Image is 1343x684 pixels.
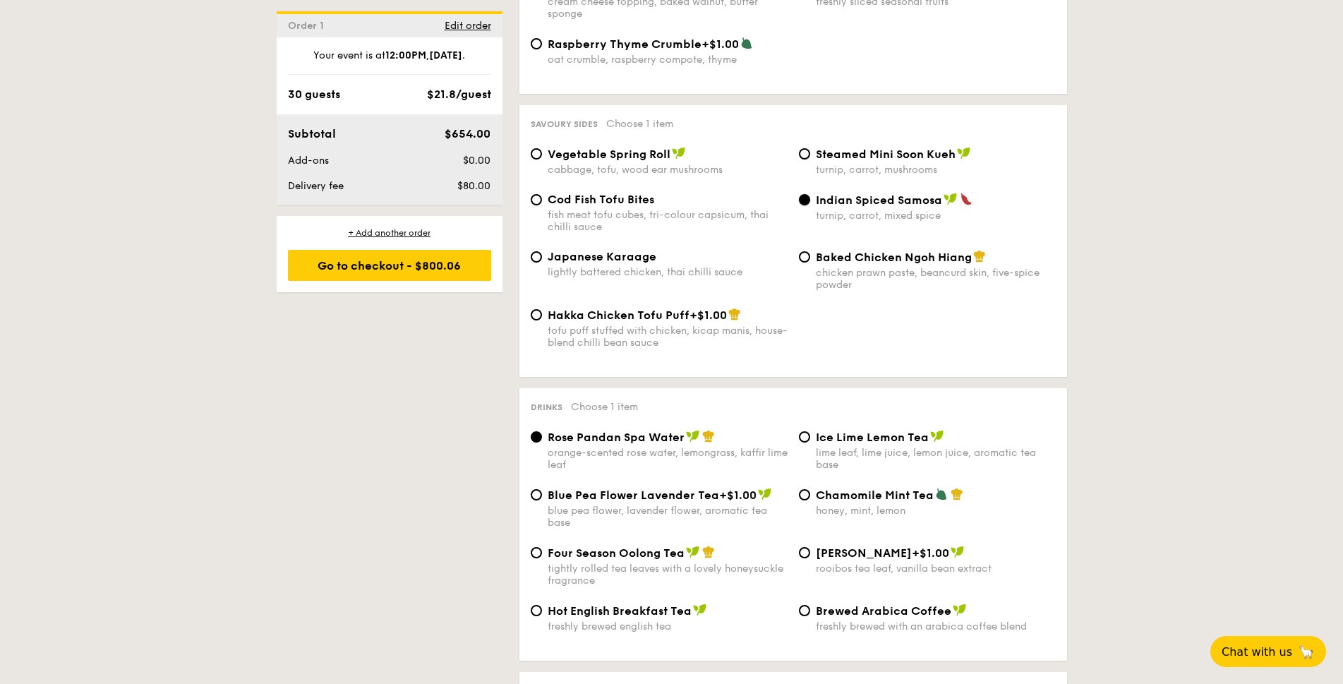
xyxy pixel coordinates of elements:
[429,49,462,61] strong: [DATE]
[548,164,788,176] div: cabbage, tofu, wood ear mushrooms
[531,251,542,263] input: Japanese Karaagelightly battered chicken, thai chilli sauce
[973,250,986,263] img: icon-chef-hat.a58ddaea.svg
[799,431,810,443] input: Ice Lime Lemon Tealime leaf, lime juice, lemon juice, aromatic tea base
[693,604,707,616] img: icon-vegan.f8ff3823.svg
[548,266,788,278] div: lightly battered chicken, thai chilli sauce
[548,193,654,206] span: Cod Fish Tofu Bites
[288,49,491,75] div: Your event is at , .
[288,180,344,192] span: Delivery fee
[548,431,685,444] span: Rose Pandan Spa Water
[702,546,715,558] img: icon-chef-hat.a58ddaea.svg
[288,127,336,140] span: Subtotal
[1298,644,1315,660] span: 🦙
[531,148,542,160] input: Vegetable Spring Rollcabbage, tofu, wood ear mushrooms
[548,505,788,529] div: blue pea flower, lavender flower, aromatic tea base
[548,37,701,51] span: Raspberry Thyme Crumble
[531,119,598,129] span: Savoury sides
[758,488,772,500] img: icon-vegan.f8ff3823.svg
[719,488,757,502] span: +$1.00
[531,489,542,500] input: Blue Pea Flower Lavender Tea+$1.00blue pea flower, lavender flower, aromatic tea base
[1210,636,1326,667] button: Chat with us🦙
[689,308,727,322] span: +$1.00
[686,430,700,443] img: icon-vegan.f8ff3823.svg
[288,250,491,281] div: Go to checkout - $800.06
[930,430,944,443] img: icon-vegan.f8ff3823.svg
[816,488,934,502] span: Chamomile Mint Tea
[960,193,972,205] img: icon-spicy.37a8142b.svg
[740,37,753,49] img: icon-vegetarian.fe4039eb.svg
[531,309,542,320] input: Hakka Chicken Tofu Puff+$1.00tofu puff stuffed with chicken, kicap manis, house-blend chilli bean...
[548,54,788,66] div: oat crumble, raspberry compote, thyme
[427,86,491,103] div: $21.8/guest
[799,605,810,616] input: Brewed Arabica Coffeefreshly brewed with an arabica coffee blend
[548,488,719,502] span: Blue Pea Flower Lavender Tea
[816,546,912,560] span: [PERSON_NAME]
[457,180,490,192] span: $80.00
[816,193,942,207] span: Indian Spiced Samosa
[816,563,1056,575] div: rooibos tea leaf, vanilla bean extract
[445,20,491,32] span: Edit order
[957,147,971,160] img: icon-vegan.f8ff3823.svg
[816,447,1056,471] div: lime leaf, lime juice, lemon juice, aromatic tea base
[702,430,715,443] img: icon-chef-hat.a58ddaea.svg
[548,604,692,618] span: Hot English Breakfast Tea
[531,431,542,443] input: Rose Pandan Spa Waterorange-scented rose water, lemongrass, kaffir lime leaf
[531,605,542,616] input: Hot English Breakfast Teafreshly brewed english tea
[912,546,949,560] span: +$1.00
[816,267,1056,291] div: chicken prawn paste, beancurd skin, five-spice powder
[548,447,788,471] div: orange-scented rose water, lemongrass, kaffir lime leaf
[799,148,810,160] input: Steamed Mini Soon Kuehturnip, carrot, mushrooms
[548,620,788,632] div: freshly brewed english tea
[816,148,956,161] span: Steamed Mini Soon Kueh
[953,604,967,616] img: icon-vegan.f8ff3823.svg
[816,164,1056,176] div: turnip, carrot, mushrooms
[728,308,741,320] img: icon-chef-hat.a58ddaea.svg
[548,546,685,560] span: Four Season Oolong Tea
[816,620,1056,632] div: freshly brewed with an arabica coffee blend
[672,147,686,160] img: icon-vegan.f8ff3823.svg
[288,155,329,167] span: Add-ons
[799,489,810,500] input: Chamomile Mint Teahoney, mint, lemon
[799,194,810,205] input: Indian Spiced Samosaturnip, carrot, mixed spice
[944,193,958,205] img: icon-vegan.f8ff3823.svg
[385,49,426,61] strong: 12:00PM
[816,251,972,264] span: Baked Chicken Ngoh Hiang
[288,86,340,103] div: 30 guests
[531,194,542,205] input: Cod Fish Tofu Bitesfish meat tofu cubes, tri-colour capsicum, thai chilli sauce
[288,227,491,239] div: + Add another order
[548,148,670,161] span: Vegetable Spring Roll
[548,250,656,263] span: Japanese Karaage
[531,547,542,558] input: Four Season Oolong Teatightly rolled tea leaves with a lovely honeysuckle fragrance
[951,546,965,558] img: icon-vegan.f8ff3823.svg
[686,546,700,558] img: icon-vegan.f8ff3823.svg
[606,118,673,130] span: Choose 1 item
[548,308,689,322] span: Hakka Chicken Tofu Puff
[701,37,739,51] span: +$1.00
[816,210,1056,222] div: turnip, carrot, mixed spice
[463,155,490,167] span: $0.00
[531,402,562,412] span: Drinks
[799,251,810,263] input: Baked Chicken Ngoh Hiangchicken prawn paste, beancurd skin, five-spice powder
[445,127,490,140] span: $654.00
[951,488,963,500] img: icon-chef-hat.a58ddaea.svg
[548,563,788,587] div: tightly rolled tea leaves with a lovely honeysuckle fragrance
[935,488,948,500] img: icon-vegetarian.fe4039eb.svg
[288,20,330,32] span: Order 1
[548,209,788,233] div: fish meat tofu cubes, tri-colour capsicum, thai chilli sauce
[816,431,929,444] span: Ice Lime Lemon Tea
[816,604,951,618] span: Brewed Arabica Coffee
[571,401,638,413] span: Choose 1 item
[816,505,1056,517] div: honey, mint, lemon
[531,38,542,49] input: Raspberry Thyme Crumble+$1.00oat crumble, raspberry compote, thyme
[548,325,788,349] div: tofu puff stuffed with chicken, kicap manis, house-blend chilli bean sauce
[1222,645,1292,659] span: Chat with us
[799,547,810,558] input: [PERSON_NAME]+$1.00rooibos tea leaf, vanilla bean extract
